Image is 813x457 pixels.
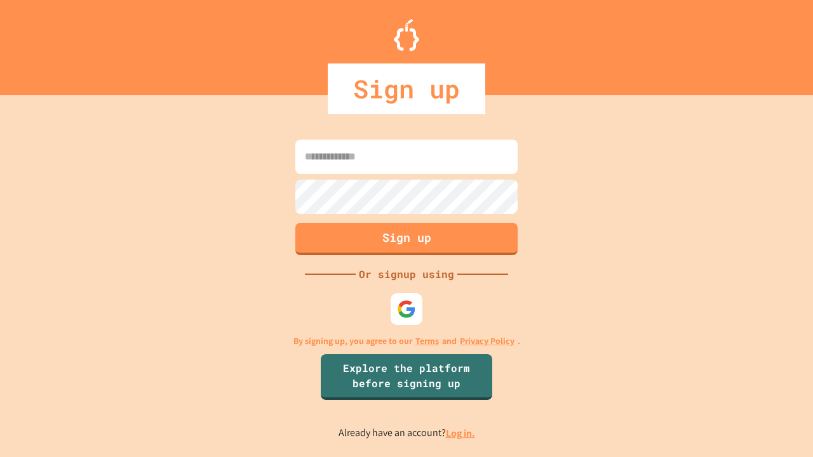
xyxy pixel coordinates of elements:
[397,300,416,319] img: google-icon.svg
[446,427,475,440] a: Log in.
[321,354,492,400] a: Explore the platform before signing up
[760,406,800,444] iframe: chat widget
[339,425,475,441] p: Already have an account?
[356,267,457,282] div: Or signup using
[415,334,439,348] a: Terms
[295,223,518,255] button: Sign up
[460,334,514,348] a: Privacy Policy
[708,351,800,405] iframe: chat widget
[328,63,485,114] div: Sign up
[394,19,419,51] img: Logo.svg
[293,334,520,348] p: By signing up, you agree to our and .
